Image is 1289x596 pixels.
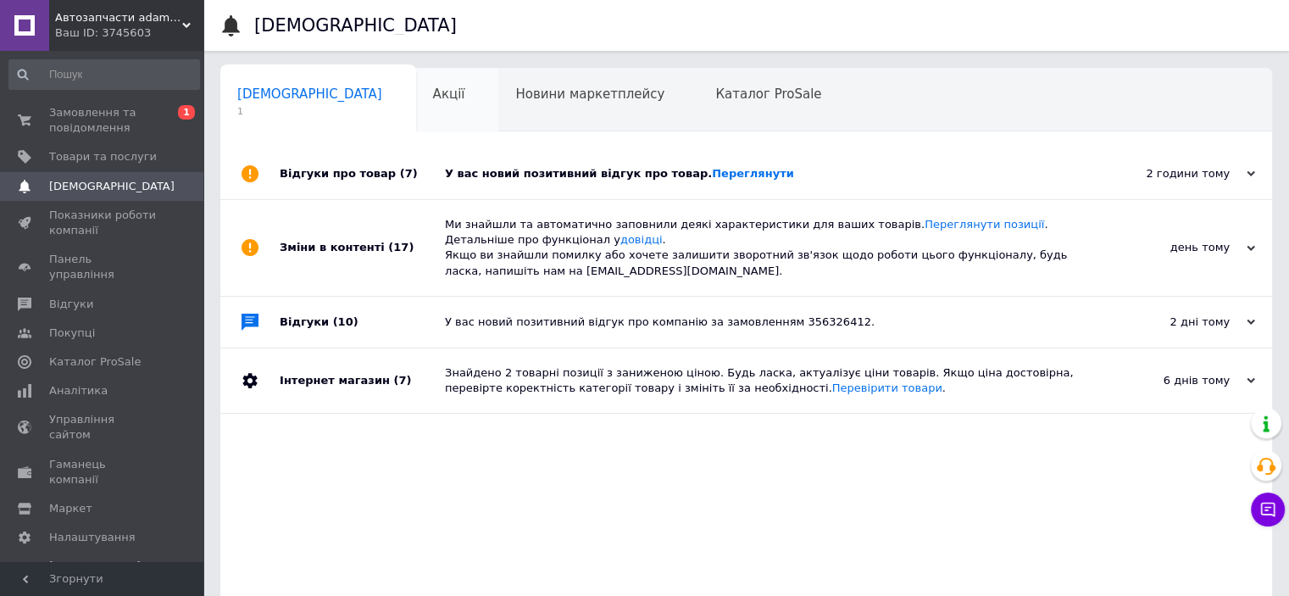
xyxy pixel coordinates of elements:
[393,374,411,387] span: (7)
[49,105,157,136] span: Замовлення та повідомлення
[8,59,200,90] input: Пошук
[388,241,414,253] span: (17)
[254,15,457,36] h1: [DEMOGRAPHIC_DATA]
[280,297,445,348] div: Відгуки
[178,105,195,120] span: 1
[712,167,794,180] a: Переглянути
[333,315,358,328] span: (10)
[49,354,141,370] span: Каталог ProSale
[49,383,108,398] span: Аналітика
[400,167,418,180] span: (7)
[49,326,95,341] span: Покупці
[445,315,1086,330] div: У вас новий позитивний відгук про компанію за замовленням 356326412.
[515,86,664,102] span: Новини маркетплейсу
[280,348,445,413] div: Інтернет магазин
[49,530,136,545] span: Налаштування
[55,25,203,41] div: Ваш ID: 3745603
[433,86,465,102] span: Акції
[49,252,157,282] span: Панель управління
[620,233,663,246] a: довідці
[1086,166,1255,181] div: 2 години тому
[1086,315,1255,330] div: 2 дні тому
[715,86,821,102] span: Каталог ProSale
[49,179,175,194] span: [DEMOGRAPHIC_DATA]
[237,86,382,102] span: [DEMOGRAPHIC_DATA]
[49,297,93,312] span: Відгуки
[49,412,157,443] span: Управління сайтом
[1251,493,1285,526] button: Чат з покупцем
[925,218,1044,231] a: Переглянути позиції
[55,10,182,25] span: Автозапчасти adamcompani
[1086,373,1255,388] div: 6 днів тому
[49,501,92,516] span: Маркет
[49,208,157,238] span: Показники роботи компанії
[445,166,1086,181] div: У вас новий позитивний відгук про товар.
[445,217,1086,279] div: Ми знайшли та автоматично заповнили деякі характеристики для ваших товарів. . Детальніше про функ...
[1086,240,1255,255] div: день тому
[49,457,157,487] span: Гаманець компанії
[280,148,445,199] div: Відгуки про товар
[832,382,942,394] a: Перевірити товари
[445,365,1086,396] div: Знайдено 2 товарні позиції з заниженою ціною. Будь ласка, актуалізує ціни товарів. Якщо ціна дост...
[237,105,382,118] span: 1
[49,149,157,164] span: Товари та послуги
[280,200,445,296] div: Зміни в контенті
